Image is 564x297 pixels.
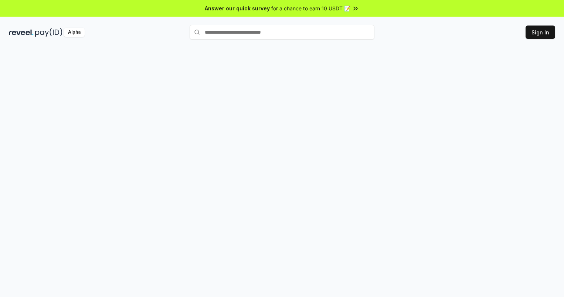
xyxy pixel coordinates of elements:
img: pay_id [35,28,62,37]
button: Sign In [526,26,555,39]
span: Answer our quick survey [205,4,270,12]
img: reveel_dark [9,28,34,37]
span: for a chance to earn 10 USDT 📝 [271,4,350,12]
div: Alpha [64,28,85,37]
